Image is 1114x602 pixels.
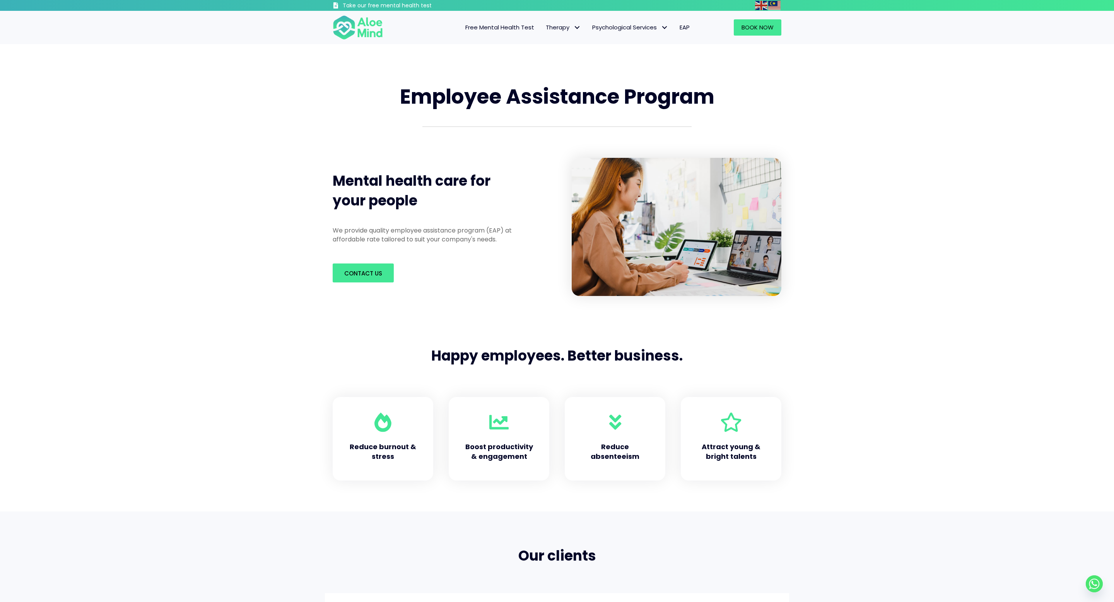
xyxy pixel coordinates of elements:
[696,442,766,461] h5: Attract young & bright talents
[518,546,596,566] span: Our clients
[580,442,650,461] h5: Reduce absenteeism
[460,19,540,36] a: Free Mental Health Test
[768,1,781,10] img: ms
[540,19,586,36] a: TherapyTherapy: submenu
[344,269,382,277] span: Contact us
[431,346,683,366] span: Happy employees. Better business.
[572,158,781,296] img: asian-laptop-talk-colleague
[546,23,581,31] span: Therapy
[1086,575,1103,592] a: Whatsapp
[586,19,674,36] a: Psychological ServicesPsychological Services: submenu
[393,19,695,36] nav: Menu
[659,22,670,33] span: Psychological Services: submenu
[592,23,668,31] span: Psychological Services
[742,23,774,31] span: Book Now
[348,442,418,461] h5: Reduce burnout & stress
[400,82,714,111] span: Employee Assistance Program
[464,442,534,461] h5: Boost productivity & engagement
[465,23,534,31] span: Free Mental Health Test
[734,19,781,36] a: Book Now
[674,19,695,36] a: EAP
[755,1,767,10] img: en
[333,2,473,11] a: Take our free mental health test
[333,171,490,210] span: Mental health care for your people
[680,23,690,31] span: EAP
[333,226,525,244] p: We provide quality employee assistance program (EAP) at affordable rate tailored to suit your com...
[333,15,383,40] img: Aloe mind Logo
[571,22,583,33] span: Therapy: submenu
[768,1,781,10] a: Malay
[755,1,768,10] a: English
[343,2,473,10] h3: Take our free mental health test
[333,263,394,282] a: Contact us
